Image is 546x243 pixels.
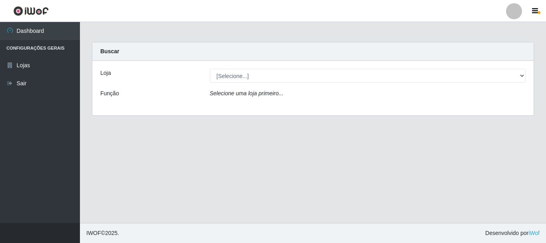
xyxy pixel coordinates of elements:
span: IWOF [86,230,101,236]
a: iWof [528,230,540,236]
span: Desenvolvido por [485,229,540,237]
strong: Buscar [100,48,119,54]
label: Função [100,89,119,98]
label: Loja [100,69,111,77]
img: CoreUI Logo [13,6,49,16]
i: Selecione uma loja primeiro... [210,90,283,96]
span: © 2025 . [86,229,119,237]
